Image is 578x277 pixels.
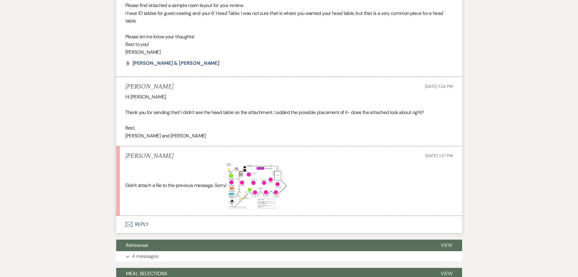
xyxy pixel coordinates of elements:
[125,2,453,9] p: Please find attached a sample room layout for your review.
[126,242,148,248] span: Rehearsal
[125,152,174,160] h5: [PERSON_NAME]
[125,132,453,140] p: [PERSON_NAME] and [PERSON_NAME]
[125,40,453,48] p: Best to you!
[125,109,453,116] p: Thank you for sending that! I didn't see the head table on the attachment. I added the possible p...
[125,48,453,56] p: [PERSON_NAME]
[125,93,453,101] p: Hi [PERSON_NAME],
[132,252,159,260] p: 4 messages
[125,83,174,91] h5: [PERSON_NAME]
[133,61,220,66] a: [PERSON_NAME] & [PERSON_NAME]
[441,242,452,248] span: View
[425,153,453,158] span: [DATE] 1:27 PM
[126,270,167,277] span: MEAL SELECTIONS
[125,33,453,41] p: Please let me know your thoughts!
[425,84,453,89] span: [DATE] 1:24 PM
[226,162,287,209] img: Capture.PNG
[125,124,453,132] p: Best,
[125,162,453,209] p: Didn't attach a file to the previous message. Sorry!
[116,216,462,233] button: Reply
[116,251,462,261] button: 4 messages
[133,60,220,66] span: [PERSON_NAME] & [PERSON_NAME]
[441,270,452,277] span: View
[125,9,453,25] p: I have 10 tables for guest seating and your 6' Head Table. I was not sure that is where you wante...
[116,240,431,251] button: Rehearsal
[431,240,462,251] button: View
